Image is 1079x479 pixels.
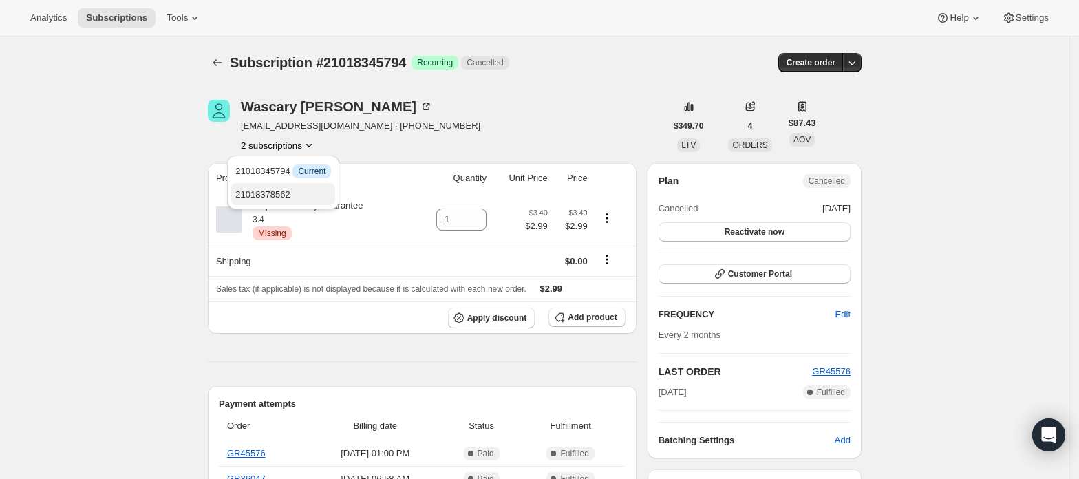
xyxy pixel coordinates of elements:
[565,256,588,266] span: $0.00
[596,252,618,267] button: Shipping actions
[835,434,851,447] span: Add
[230,55,406,70] span: Subscription #21018345794
[525,220,548,233] span: $2.99
[540,284,563,294] span: $2.99
[822,202,851,215] span: [DATE]
[167,12,188,23] span: Tools
[86,12,147,23] span: Subscriptions
[1016,12,1049,23] span: Settings
[491,163,552,193] th: Unit Price
[778,53,844,72] button: Create order
[812,366,851,376] a: GR45576
[787,57,835,68] span: Create order
[827,304,859,326] button: Edit
[659,202,698,215] span: Cancelled
[681,140,696,150] span: LTV
[659,222,851,242] button: Reactivate now
[659,365,813,379] h2: LAST ORDER
[447,419,516,433] span: Status
[659,174,679,188] h2: Plan
[258,228,286,239] span: Missing
[524,419,617,433] span: Fulfillment
[467,57,503,68] span: Cancelled
[448,308,535,328] button: Apply discount
[241,138,316,152] button: Product actions
[659,264,851,284] button: Customer Portal
[312,419,439,433] span: Billing date
[478,448,494,459] span: Paid
[826,429,859,451] button: Add
[725,226,784,237] span: Reactivate now
[674,120,703,131] span: $349.70
[415,163,491,193] th: Quantity
[569,209,588,217] small: $3.40
[950,12,968,23] span: Help
[809,175,845,187] span: Cancelled
[659,330,720,340] span: Every 2 months
[208,100,230,122] span: Wascary Hinds
[417,57,453,68] span: Recurring
[556,220,588,233] span: $2.99
[216,284,526,294] span: Sales tax (if applicable) is not displayed because it is calculated with each new order.
[812,365,851,379] button: GR45576
[235,189,290,200] span: 21018378562
[665,116,712,136] button: $349.70
[529,209,548,217] small: $3.40
[1032,418,1065,451] div: Open Intercom Messenger
[659,308,835,321] h2: FREQUENCY
[227,448,266,458] a: GR45576
[552,163,592,193] th: Price
[235,166,331,176] span: 21018345794
[748,120,753,131] span: 4
[568,312,617,323] span: Add product
[219,397,626,411] h2: Payment attempts
[231,160,335,182] button: 21018345794 InfoCurrent
[789,116,816,130] span: $87.43
[208,246,415,276] th: Shipping
[732,140,767,150] span: ORDERS
[219,411,308,441] th: Order
[30,12,67,23] span: Analytics
[659,385,687,399] span: [DATE]
[231,183,335,205] button: 21018378562
[728,268,792,279] span: Customer Portal
[241,119,480,133] span: [EMAIL_ADDRESS][DOMAIN_NAME] · [PHONE_NUMBER]
[548,308,625,327] button: Add product
[467,312,527,323] span: Apply discount
[241,100,433,114] div: Wascary [PERSON_NAME]
[928,8,990,28] button: Help
[793,135,811,145] span: AOV
[158,8,210,28] button: Tools
[817,387,845,398] span: Fulfilled
[835,308,851,321] span: Edit
[208,53,227,72] button: Subscriptions
[208,163,415,193] th: Product
[994,8,1057,28] button: Settings
[298,166,325,177] span: Current
[22,8,75,28] button: Analytics
[659,434,835,447] h6: Batching Settings
[740,116,761,136] button: 4
[596,211,618,226] button: Product actions
[560,448,588,459] span: Fulfilled
[78,8,156,28] button: Subscriptions
[312,447,439,460] span: [DATE] · 01:00 PM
